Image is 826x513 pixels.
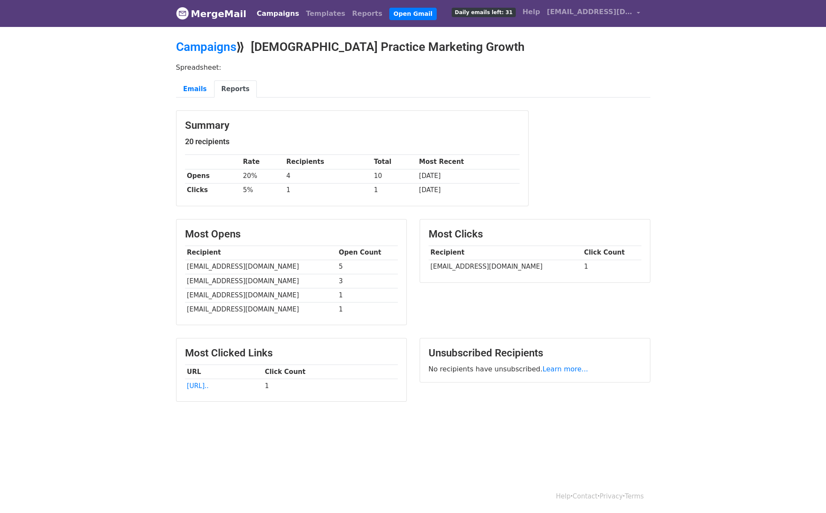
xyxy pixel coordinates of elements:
span: [EMAIL_ADDRESS][DOMAIN_NAME] [547,7,632,17]
h3: Unsubscribed Recipients [429,347,641,359]
th: Recipient [185,246,337,260]
a: Open Gmail [389,8,437,20]
td: 20% [241,169,285,183]
a: Templates [303,5,349,22]
td: [EMAIL_ADDRESS][DOMAIN_NAME] [185,288,337,302]
td: [EMAIL_ADDRESS][DOMAIN_NAME] [185,274,337,288]
a: [URL].. [187,382,209,390]
td: 5 [337,260,398,274]
a: MergeMail [176,5,247,23]
td: [EMAIL_ADDRESS][DOMAIN_NAME] [185,260,337,274]
p: No recipients have unsubscribed. [429,365,641,374]
a: Campaigns [176,40,236,54]
h2: ⟫ [DEMOGRAPHIC_DATA] Practice Marketing Growth [176,40,650,54]
h3: Most Opens [185,228,398,240]
h3: Summary [185,119,520,132]
th: URL [185,365,263,379]
a: Campaigns [253,5,303,22]
td: 4 [284,169,372,183]
td: 3 [337,274,398,288]
a: Learn more... [543,365,588,373]
a: Terms [625,492,644,500]
a: Help [556,492,570,500]
a: Reports [214,80,257,98]
td: [EMAIL_ADDRESS][DOMAIN_NAME] [185,302,337,316]
th: Recipients [284,155,372,169]
th: Rate [241,155,285,169]
a: Reports [349,5,386,22]
td: 1 [372,183,417,197]
p: Spreadsheet: [176,63,650,72]
a: Daily emails left: 31 [448,3,519,21]
th: Clicks [185,183,241,197]
td: 10 [372,169,417,183]
a: [EMAIL_ADDRESS][DOMAIN_NAME] [544,3,644,24]
td: 1 [582,260,641,274]
h3: Most Clicks [429,228,641,240]
td: 1 [284,183,372,197]
a: Help [519,3,544,21]
td: [DATE] [417,183,520,197]
a: Privacy [600,492,623,500]
th: Opens [185,169,241,183]
td: [DATE] [417,169,520,183]
th: Click Count [263,365,398,379]
td: [EMAIL_ADDRESS][DOMAIN_NAME] [429,260,582,274]
td: 1 [263,379,398,393]
th: Click Count [582,246,641,260]
a: Contact [573,492,597,500]
td: 1 [337,302,398,316]
iframe: Chat Widget [783,472,826,513]
span: Daily emails left: 31 [452,8,515,17]
th: Recipient [429,246,582,260]
a: Emails [176,80,214,98]
img: MergeMail logo [176,7,189,20]
h3: Most Clicked Links [185,347,398,359]
th: Open Count [337,246,398,260]
td: 1 [337,288,398,302]
td: 5% [241,183,285,197]
h5: 20 recipients [185,137,520,146]
th: Total [372,155,417,169]
th: Most Recent [417,155,520,169]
